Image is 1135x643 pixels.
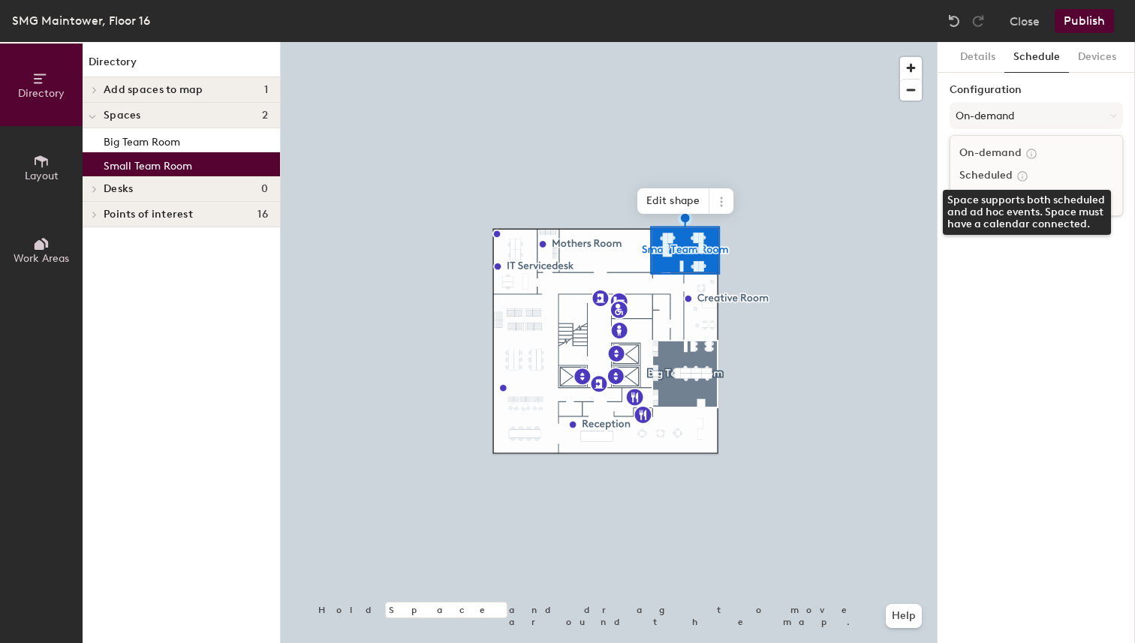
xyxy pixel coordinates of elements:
button: Devices [1069,42,1125,73]
p: Small Team Room [104,155,192,173]
button: On-demand [950,102,1123,129]
span: Add spaces to map [104,84,203,96]
div: On-demand [950,142,1122,164]
div: Scheduled [950,164,1122,187]
div: Request-only [950,187,1122,209]
span: Work Areas [14,252,69,265]
button: Close [1010,9,1040,33]
img: Undo [947,14,962,29]
span: 16 [257,209,268,221]
button: Publish [1055,9,1114,33]
span: Directory [18,87,65,100]
span: 0 [261,183,268,195]
button: Schedule [1004,42,1069,73]
label: Configuration [950,84,1123,96]
img: Redo [971,14,986,29]
button: Details [951,42,1004,73]
span: Edit shape [637,188,709,214]
span: Desks [104,183,133,195]
button: Help [886,604,922,628]
h1: Directory [83,54,280,77]
span: Spaces [104,110,141,122]
span: Points of interest [104,209,193,221]
div: SMG Maintower, Floor 16 [12,11,150,30]
p: Big Team Room [104,131,180,149]
span: 2 [262,110,268,122]
span: Layout [25,170,59,182]
span: 1 [264,84,268,96]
